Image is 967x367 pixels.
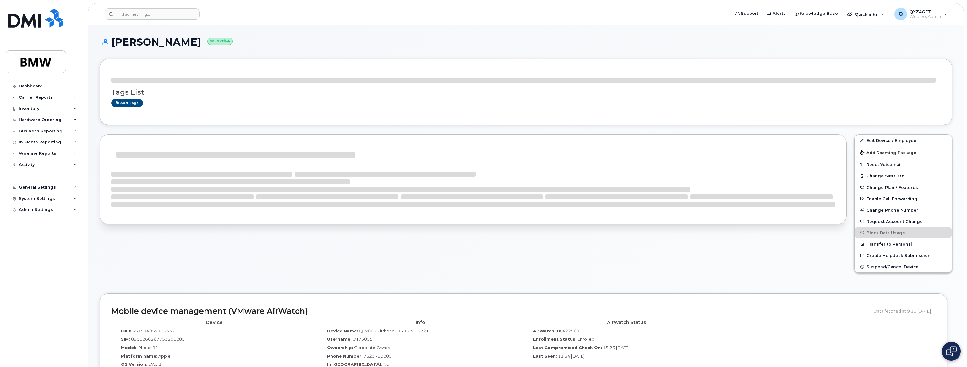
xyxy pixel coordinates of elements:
[855,250,952,261] a: Create Helpdesk Submission
[562,328,579,333] span: 422569
[111,99,143,107] a: Add tags
[577,336,594,342] span: Enrolled
[855,238,952,250] button: Transfer to Personal
[855,135,952,146] a: Edit Device / Employee
[137,345,158,350] span: iPhone 11
[354,345,392,350] span: Corporate Owned
[855,216,952,227] button: Request Account Change
[533,353,557,359] label: Last Seen:
[946,346,957,356] img: Open chat
[121,345,136,351] label: Model:
[322,320,519,325] h4: Info
[121,328,131,334] label: IMEI:
[533,336,576,342] label: Enrollment Status:
[327,336,352,342] label: Username:
[327,345,353,351] label: Ownership:
[121,353,157,359] label: Platform name:
[528,320,725,325] h4: AirWatch Status
[158,353,171,359] span: Apple
[359,328,428,333] span: QT76055 iPhone iOS 17.5.1N72J
[855,146,952,159] button: Add Roaming Package
[855,159,952,170] button: Reset Voicemail
[603,345,630,350] span: 15:23 [DATE]
[874,305,936,317] div: Data fetched at 9:11 [DATE]
[116,320,313,325] h4: Device
[533,328,561,334] label: AirWatch ID:
[855,182,952,193] button: Change Plan / Features
[111,88,941,96] h3: Tags List
[121,336,130,342] label: SIM:
[148,362,161,367] span: 17.5.1
[131,336,185,342] span: 8901260267753201285
[855,204,952,216] button: Change Phone Number
[855,193,952,204] button: Enable Call Forwarding
[558,353,585,359] span: 11:34 [DATE]
[207,38,233,45] small: Active
[383,362,389,367] span: No
[327,353,363,359] label: Phone Number:
[533,345,602,351] label: Last Compromised Check On:
[327,328,358,334] label: Device Name:
[855,170,952,181] button: Change SIM Card
[855,261,952,272] button: Suspend/Cancel Device
[363,353,392,359] span: 7323790205
[866,264,919,269] span: Suspend/Cancel Device
[132,328,175,333] span: 351594957163337
[111,307,869,316] h2: Mobile device management (VMware AirWatch)
[352,336,373,342] span: QT76055
[100,36,952,47] h1: [PERSON_NAME]
[866,196,917,201] span: Enable Call Forwarding
[855,227,952,238] button: Block Data Usage
[866,185,918,190] span: Change Plan / Features
[860,150,916,156] span: Add Roaming Package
